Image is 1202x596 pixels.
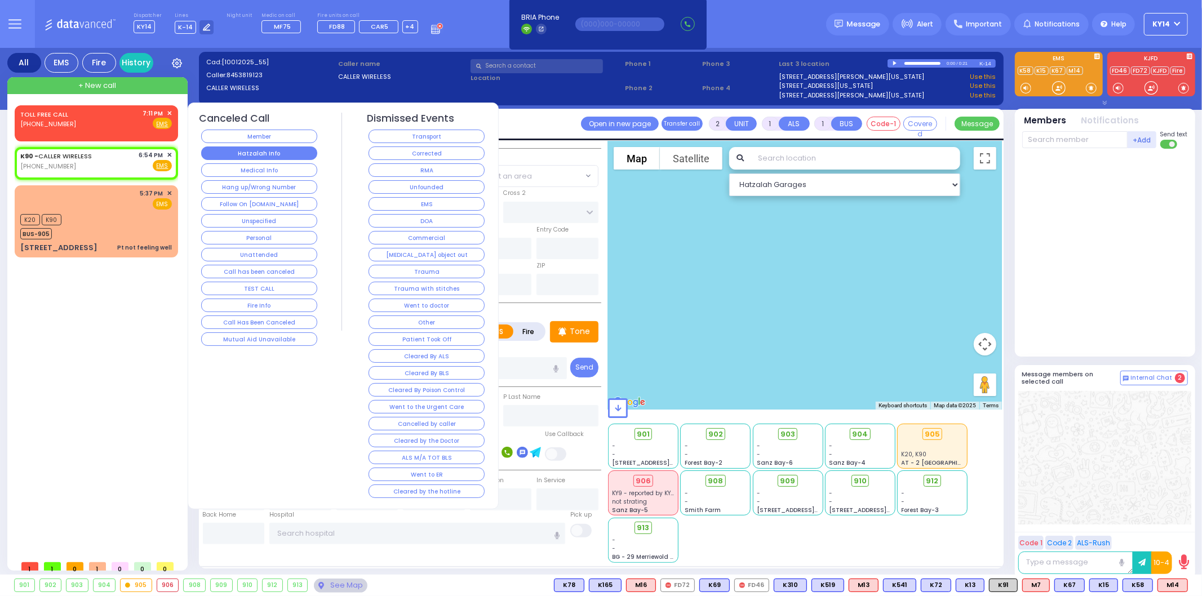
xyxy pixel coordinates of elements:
div: K72 [921,579,951,592]
button: ALS [779,117,810,131]
label: P Last Name [503,393,540,402]
button: Patient Took Off [369,332,485,346]
span: FD88 [329,22,345,31]
span: BRIA Phone [521,12,559,23]
div: EMS [45,53,78,73]
div: K165 [589,579,622,592]
div: 906 [157,579,179,591]
a: Open in new page [581,117,659,131]
span: KY14 [1153,19,1170,29]
label: Medic on call [261,12,304,19]
div: BLS [554,579,584,592]
span: - [829,442,832,450]
div: K91 [989,579,1018,592]
div: BLS [883,579,916,592]
span: 8453819123 [227,70,263,79]
button: Message [955,117,1000,131]
label: Pick up [570,510,592,519]
span: Forest Bay-3 [902,506,939,514]
div: FD72 [660,579,695,592]
span: Sanz Bay-6 [757,459,793,467]
button: Show satellite imagery [660,147,722,170]
button: Unfounded [369,180,485,194]
a: FD72 [1131,66,1150,75]
span: Send text [1160,130,1188,139]
div: BLS [1054,579,1085,592]
span: - [829,497,832,506]
img: red-radio-icon.svg [666,582,671,588]
label: Turn off text [1160,139,1178,150]
span: Help [1111,19,1126,29]
a: [STREET_ADDRESS][PERSON_NAME][US_STATE] [779,91,925,100]
button: Personal [201,231,317,244]
label: CALLER WIRELESS [338,72,467,82]
span: 910 [854,475,867,487]
div: K541 [883,579,916,592]
span: Phone 2 [625,83,698,93]
label: Caller name [338,59,467,69]
a: Use this [970,81,996,91]
label: Cross 2 [503,189,526,198]
label: Night unit [227,12,252,19]
span: KY9 - reported by KY23 [613,489,678,497]
div: 0:00 [946,57,956,70]
div: K69 [699,579,730,592]
img: comment-alt.png [1123,376,1129,381]
h4: Canceled Call [199,113,270,124]
img: Google [611,395,648,410]
span: - [685,450,688,459]
span: Smith Farm [685,506,721,514]
label: Fire units on call [317,12,418,19]
div: K58 [1123,579,1153,592]
span: Select an area [478,171,532,182]
button: Went to doctor [369,299,485,312]
input: Search location [751,147,960,170]
a: M14 [1067,66,1083,75]
input: Search a contact [471,59,603,73]
button: EMS [369,197,485,211]
span: + New call [78,80,116,91]
button: Cleared By BLS [369,366,485,380]
span: CAR5 [371,22,388,31]
div: 904 [94,579,116,591]
button: 10-4 [1151,551,1172,574]
span: 0 [134,562,151,571]
button: Cancelled by caller [369,417,485,430]
a: Use this [970,91,996,100]
div: M13 [849,579,879,592]
button: Unspecified [201,214,317,228]
span: 908 [708,475,723,487]
button: Code 2 [1045,536,1074,550]
label: Hospital [269,510,294,519]
span: 904 [852,429,868,440]
h4: Dismissed Events [367,113,454,124]
div: BLS [699,579,730,592]
div: BLS [921,579,951,592]
button: UNIT [726,117,757,131]
div: BLS [774,579,807,592]
span: [STREET_ADDRESS][PERSON_NAME] [829,506,935,514]
div: M16 [626,579,656,592]
div: Pt not feeling well [117,243,172,252]
button: Fire Info [201,299,317,312]
label: Last 3 location [779,59,888,69]
button: TEST CALL [201,282,317,295]
label: Fire [513,324,544,339]
div: BLS [589,579,622,592]
div: 905 [922,428,943,441]
button: Medical Info [201,163,317,177]
span: - [757,442,760,450]
div: 908 [184,579,205,591]
button: Transfer call [662,117,703,131]
input: Search member [1022,131,1128,148]
span: [PHONE_NUMBER] [20,162,76,171]
span: KY14 [134,20,155,33]
input: (000)000-00000 [575,17,664,31]
button: Notifications [1081,114,1139,127]
span: ✕ [167,189,172,198]
span: Phone 4 [702,83,775,93]
div: ALS [1157,579,1188,592]
span: - [685,497,688,506]
span: - [829,489,832,497]
div: 903 [66,579,88,591]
